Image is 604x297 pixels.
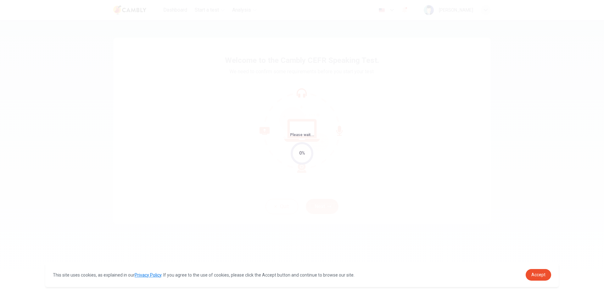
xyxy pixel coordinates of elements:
div: cookieconsent [45,263,559,287]
span: Please wait... [290,133,314,137]
div: 0% [299,150,305,157]
a: dismiss cookie message [526,269,551,281]
a: Privacy Policy [135,272,161,278]
span: Accept [531,272,545,277]
span: This site uses cookies, as explained in our . If you agree to the use of cookies, please click th... [53,272,355,278]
